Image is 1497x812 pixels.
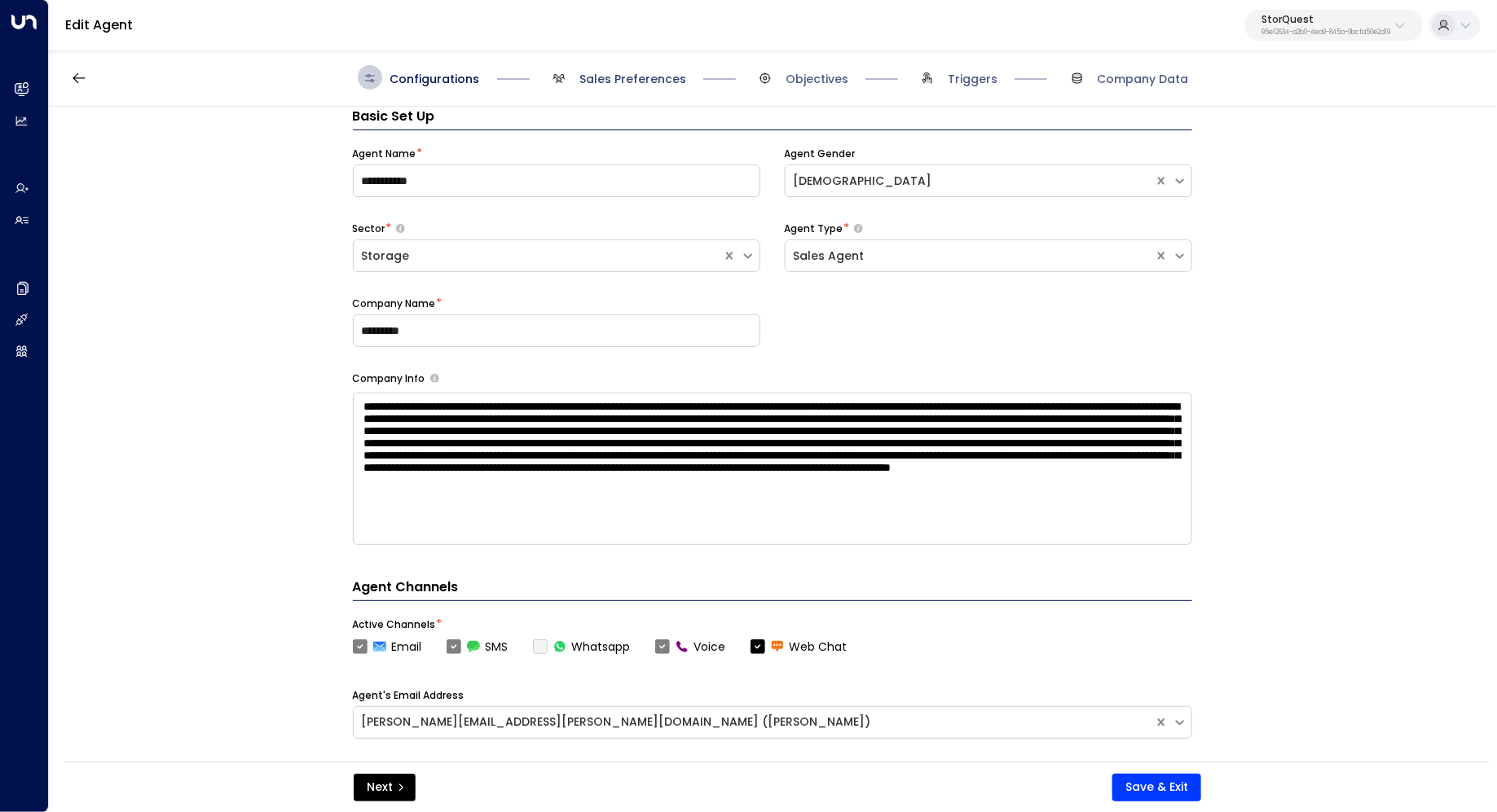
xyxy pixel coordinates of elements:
div: To activate this channel, please go to the Integrations page [533,639,631,656]
label: SMS [447,639,509,656]
p: StorQuest [1261,15,1390,24]
span: Configurations [390,71,480,87]
div: [DEMOGRAPHIC_DATA] [794,173,1146,190]
p: 95e12634-a2b0-4ea9-845a-0bcfa50e2d19 [1261,29,1390,36]
button: Select whether your copilot will handle inquiries directly from leads or from brokers representin... [854,223,863,234]
label: Whatsapp [533,639,631,656]
div: Storage [362,248,714,265]
button: Save & Exit [1112,774,1201,801]
label: Active Channels [353,617,436,632]
span: Sales Preferences [579,71,686,87]
label: Email [353,639,422,656]
label: Agent Name [353,147,416,161]
label: Agent's Email Address [353,688,465,703]
label: Company Info [353,371,425,386]
button: Select whether your copilot will handle inquiries directly from leads or from brokers representin... [396,223,405,234]
button: Next [354,774,416,801]
label: Agent Gender [785,147,856,161]
label: Web Chat [751,639,848,656]
label: Sector [353,222,385,236]
span: Triggers [948,71,997,87]
h3: Basic Set Up [353,107,1192,130]
h4: Agent Channels [353,577,1192,601]
label: Voice [655,639,726,656]
span: Objectives [786,71,848,87]
label: Company Name [353,296,436,311]
div: [PERSON_NAME][EMAIL_ADDRESS][PERSON_NAME][DOMAIN_NAME] ([PERSON_NAME]) [362,713,1146,731]
label: Agent Type [785,222,843,236]
a: Edit Agent [65,15,133,34]
div: Sales Agent [794,248,1146,265]
button: StorQuest95e12634-a2b0-4ea9-845a-0bcfa50e2d19 [1245,10,1423,41]
button: Provide a brief overview of your company, including your industry, products or services, and any ... [430,374,439,383]
span: Company Data [1098,71,1189,87]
